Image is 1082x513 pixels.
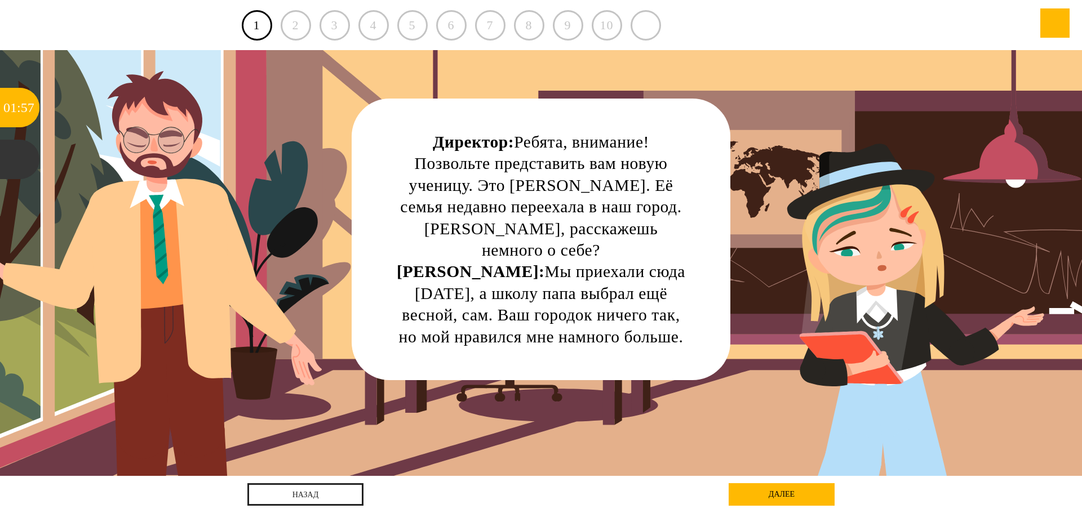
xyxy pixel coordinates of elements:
div: Ребята, внимание! Позвольте представить вам новую ученицу. Это [PERSON_NAME]. Её семья недавно пе... [395,131,687,347]
a: назад [247,483,363,506]
div: 6 [436,10,467,41]
div: 01 [3,88,17,127]
strong: Директор: [433,133,514,151]
div: 3 [320,10,350,41]
div: 8 [514,10,544,41]
a: 1 [242,10,272,41]
div: : [17,88,21,127]
div: далее [729,483,835,506]
div: 4 [358,10,389,41]
div: 2 [281,10,311,41]
strong: [PERSON_NAME]: [397,262,544,280]
div: 9 [553,10,583,41]
div: Нажми на ГЛАЗ, чтобы скрыть текст и посмотреть картинку полностью [688,109,721,141]
div: 10 [592,10,622,41]
div: 57 [21,88,34,127]
div: 5 [397,10,428,41]
div: 7 [475,10,505,41]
